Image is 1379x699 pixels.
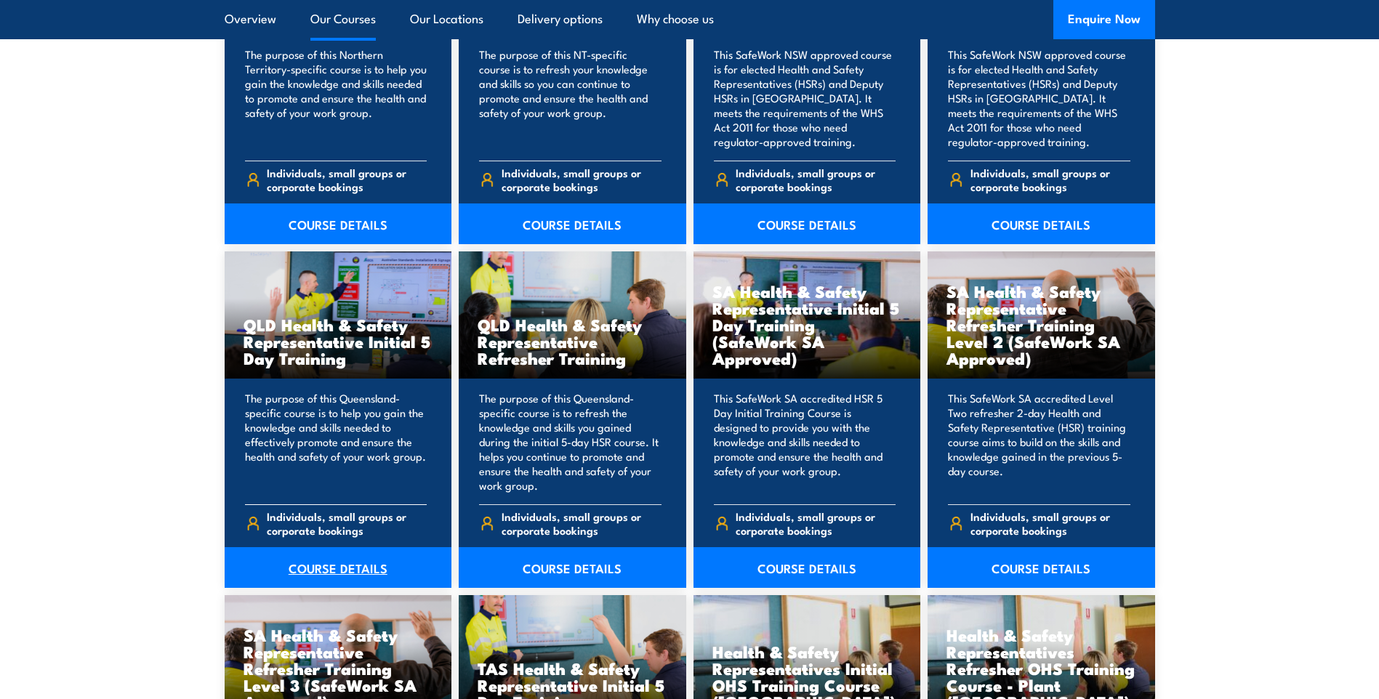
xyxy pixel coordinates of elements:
p: This SafeWork SA accredited HSR 5 Day Initial Training Course is designed to provide you with the... [714,391,896,493]
a: COURSE DETAILS [459,203,686,244]
a: COURSE DETAILS [225,203,452,244]
p: The purpose of this Northern Territory-specific course is to help you gain the knowledge and skil... [245,47,427,149]
h3: QLD Health & Safety Representative Refresher Training [478,316,667,366]
span: Individuals, small groups or corporate bookings [970,166,1130,193]
span: Individuals, small groups or corporate bookings [970,509,1130,537]
span: Individuals, small groups or corporate bookings [502,509,662,537]
span: Individuals, small groups or corporate bookings [736,166,896,193]
p: The purpose of this NT-specific course is to refresh your knowledge and skills so you can continu... [479,47,662,149]
a: COURSE DETAILS [928,203,1155,244]
a: COURSE DETAILS [928,547,1155,588]
a: COURSE DETAILS [693,547,921,588]
p: This SafeWork NSW approved course is for elected Health and Safety Representatives (HSRs) and Dep... [948,47,1130,149]
h3: QLD Health & Safety Representative Initial 5 Day Training [244,316,433,366]
span: Individuals, small groups or corporate bookings [267,166,427,193]
h3: SA Health & Safety Representative Refresher Training Level 2 (SafeWork SA Approved) [946,283,1136,366]
p: The purpose of this Queensland-specific course is to refresh the knowledge and skills you gained ... [479,391,662,493]
a: COURSE DETAILS [693,203,921,244]
a: COURSE DETAILS [459,547,686,588]
span: Individuals, small groups or corporate bookings [267,509,427,537]
a: COURSE DETAILS [225,547,452,588]
span: Individuals, small groups or corporate bookings [736,509,896,537]
span: Individuals, small groups or corporate bookings [502,166,662,193]
p: This SafeWork SA accredited Level Two refresher 2-day Health and Safety Representative (HSR) trai... [948,391,1130,493]
p: This SafeWork NSW approved course is for elected Health and Safety Representatives (HSRs) and Dep... [714,47,896,149]
h3: SA Health & Safety Representative Initial 5 Day Training (SafeWork SA Approved) [712,283,902,366]
p: The purpose of this Queensland-specific course is to help you gain the knowledge and skills neede... [245,391,427,493]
